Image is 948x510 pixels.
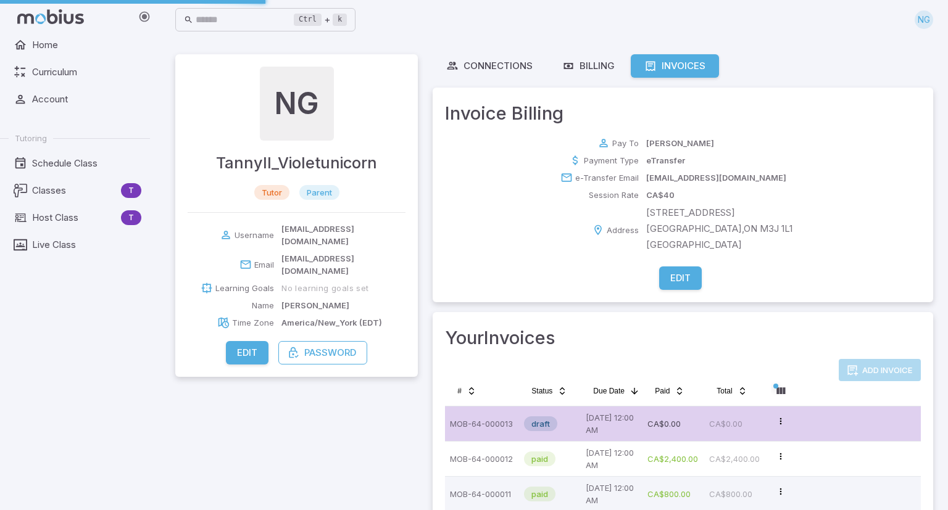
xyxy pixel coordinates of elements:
[32,93,141,106] span: Account
[646,222,792,236] p: [GEOGRAPHIC_DATA] , ON M3J 1L1
[450,482,514,506] p: MOB-64-000011
[450,381,484,401] button: #
[531,386,552,396] span: Status
[445,100,921,137] h3: Invoice Billing
[252,299,274,311] p: Name
[586,411,638,436] p: [DATE] 12:00 AM
[586,482,638,506] p: [DATE] 12:00 AM
[121,184,141,197] span: T
[226,341,268,364] button: Edit
[254,186,289,199] span: tutor
[32,184,116,197] span: Classes
[646,206,792,220] p: [STREET_ADDRESS]
[299,186,339,199] span: parent
[647,482,699,506] p: CA$800.00
[646,171,786,184] p: [EMAIL_ADDRESS][DOMAIN_NAME]
[717,386,732,396] span: Total
[589,189,639,201] p: Session Rate
[281,223,405,247] p: [EMAIL_ADDRESS][DOMAIN_NAME]
[593,386,625,396] span: Due Date
[575,171,639,184] p: e-Transfer Email
[294,14,322,26] kbd: Ctrl
[586,446,638,471] p: [DATE] 12:00 AM
[457,386,462,396] span: #
[647,446,699,471] p: CA$2,400.00
[450,446,514,471] p: MOB-64-000012
[771,381,791,401] button: Column visibility
[524,417,557,430] span: draft
[646,189,675,201] p: CA$ 40
[709,482,761,506] p: CA$800.00
[915,10,933,29] div: NG
[281,299,349,311] p: [PERSON_NAME]
[709,446,761,471] p: CA$2,400.00
[584,154,639,167] p: Payment Type
[612,137,639,149] p: Pay To
[235,229,274,241] p: Username
[647,411,699,436] p: CA$0.00
[32,65,141,79] span: Curriculum
[644,59,705,73] div: Invoices
[216,150,377,175] h4: Tannyll_Violetunicorn
[215,282,274,294] p: Learning Goals
[646,137,714,149] p: [PERSON_NAME]
[655,386,670,396] span: Paid
[646,238,792,252] p: [GEOGRAPHIC_DATA]
[446,59,533,73] div: Connections
[586,381,647,401] button: Due Date
[524,381,575,401] button: Status
[607,224,639,236] p: Address
[260,67,334,141] div: NG
[32,157,141,170] span: Schedule Class
[524,488,555,500] span: paid
[281,282,368,294] span: No learning goals set
[232,316,274,329] p: Time Zone
[32,38,141,52] span: Home
[15,133,47,144] span: Tutoring
[445,324,921,352] h3: Your Invoices
[278,341,367,364] button: Password
[562,59,615,73] div: Billing
[709,411,761,436] p: CA$0.00
[450,411,514,436] p: MOB-64-000013
[281,316,382,329] p: America/New_York (EDT)
[333,14,347,26] kbd: k
[281,252,405,277] p: [EMAIL_ADDRESS][DOMAIN_NAME]
[709,381,754,401] button: Total
[646,154,685,167] p: eTransfer
[121,212,141,224] span: T
[254,258,274,271] p: Email
[647,381,692,401] button: Paid
[32,238,141,252] span: Live Class
[294,12,347,27] div: +
[32,211,116,224] span: Host Class
[659,266,702,290] button: Edit
[524,453,555,465] span: paid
